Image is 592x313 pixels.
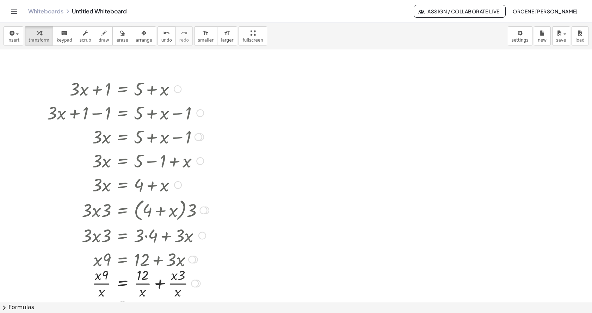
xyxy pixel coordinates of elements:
button: transform [25,26,53,45]
span: undo [161,38,172,43]
span: arrange [136,38,152,43]
button: load [572,26,588,45]
button: new [534,26,551,45]
span: redo [179,38,189,43]
button: draw [95,26,113,45]
button: fullscreen [239,26,267,45]
button: arrange [132,26,156,45]
div: Apply the same math to both sides of the equation [117,301,128,313]
button: insert [4,26,23,45]
span: keypad [57,38,72,43]
span: larger [221,38,233,43]
i: format_size [224,29,230,37]
span: Assign / Collaborate Live [420,8,500,14]
span: erase [116,38,128,43]
span: fullscreen [242,38,263,43]
span: new [538,38,547,43]
button: scrub [76,26,95,45]
button: erase [112,26,132,45]
span: draw [99,38,109,43]
button: Toggle navigation [8,6,20,17]
button: Orcene [PERSON_NAME] [507,5,584,18]
button: save [552,26,570,45]
button: redoredo [175,26,193,45]
span: smaller [198,38,214,43]
span: save [556,38,566,43]
i: undo [163,29,170,37]
span: scrub [80,38,91,43]
i: keyboard [61,29,68,37]
span: Orcene [PERSON_NAME] [513,8,578,14]
a: Whiteboards [28,8,63,15]
button: undoundo [158,26,176,45]
span: transform [29,38,49,43]
button: Assign / Collaborate Live [414,5,506,18]
span: load [575,38,585,43]
button: settings [508,26,532,45]
span: settings [512,38,529,43]
i: redo [181,29,187,37]
button: format_sizelarger [217,26,237,45]
span: insert [7,38,19,43]
i: format_size [202,29,209,37]
button: keyboardkeypad [53,26,76,45]
button: format_sizesmaller [194,26,217,45]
